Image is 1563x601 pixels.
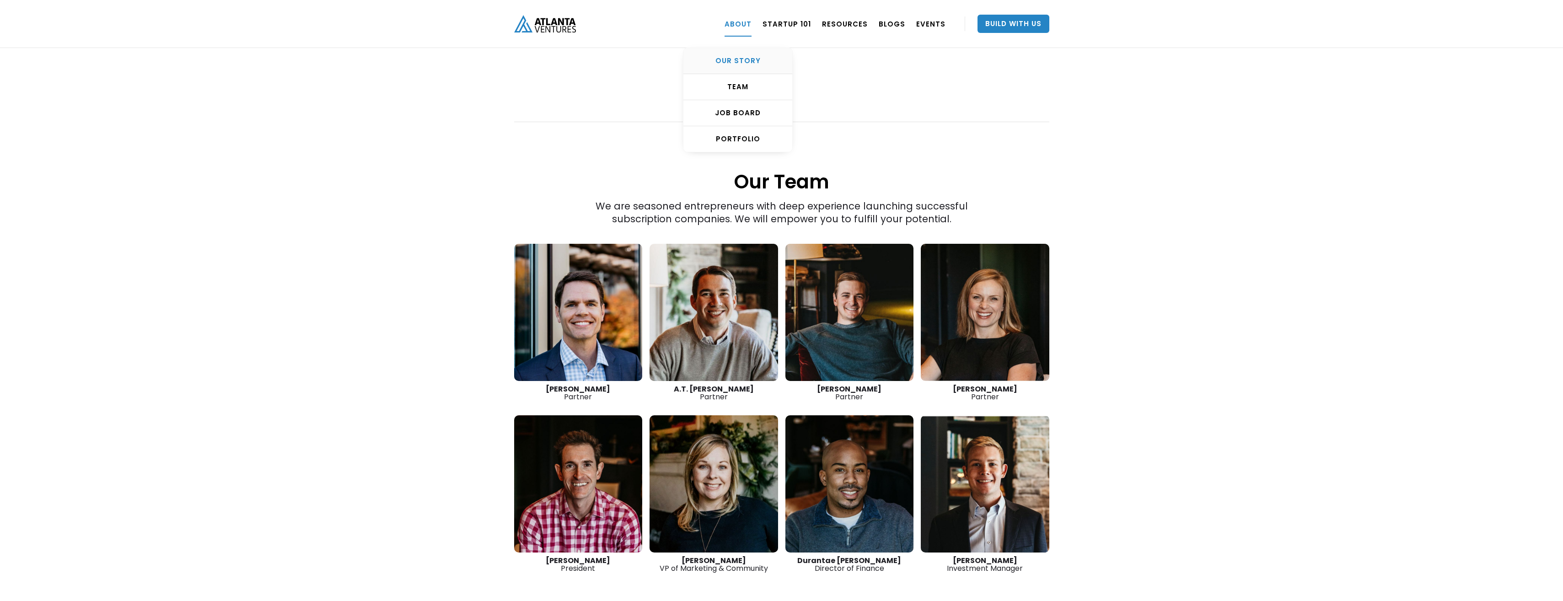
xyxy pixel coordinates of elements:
strong: [PERSON_NAME] [817,384,881,394]
strong: [PERSON_NAME] [546,555,610,566]
a: RESOURCES [822,11,868,37]
strong: [PERSON_NAME] [546,384,610,394]
a: OUR STORY [683,48,792,74]
strong: [PERSON_NAME] [682,555,746,566]
div: Partner [785,385,914,401]
a: Job Board [683,100,792,126]
div: President [514,557,643,572]
div: OUR STORY [683,56,792,65]
div: Partner [921,385,1049,401]
div: VP of Marketing & Community [650,557,778,572]
div: Partner [650,385,778,401]
a: TEAM [683,74,792,100]
a: BLOGS [879,11,905,37]
a: PORTFOLIO [683,126,792,152]
a: Build With Us [978,15,1049,33]
div: TEAM [683,82,792,91]
div: Investment Manager [921,557,1049,572]
div: Job Board [683,108,792,118]
div: PORTFOLIO [683,134,792,144]
strong: A.T. [PERSON_NAME] [674,384,754,394]
a: Startup 101 [763,11,811,37]
strong: Durantae [PERSON_NAME] [797,555,901,566]
strong: [PERSON_NAME] [953,555,1017,566]
h1: Our Team [514,123,1049,195]
a: ABOUT [725,11,752,37]
div: Partner [514,385,643,401]
a: EVENTS [916,11,945,37]
strong: [PERSON_NAME] [953,384,1017,394]
div: We are seasoned entrepreneurs with deep experience launching successful subscription companies. W... [568,58,996,225]
div: Director of Finance [785,557,914,572]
